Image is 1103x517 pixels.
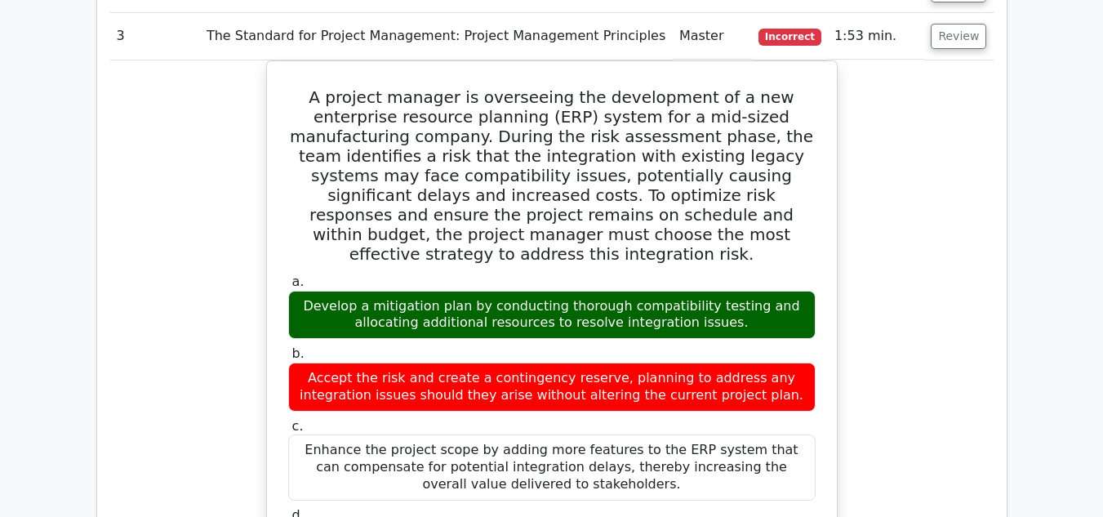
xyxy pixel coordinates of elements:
[288,435,816,500] div: Enhance the project scope by adding more features to the ERP system that can compensate for poten...
[288,363,816,412] div: Accept the risk and create a contingency reserve, planning to address any integration issues shou...
[110,13,200,60] td: 3
[292,418,304,434] span: c.
[292,345,305,361] span: b.
[673,13,752,60] td: Master
[200,13,673,60] td: The Standard for Project Management: Project Management Principles
[828,13,924,60] td: 1:53 min.
[758,29,821,45] span: Incorrect
[287,87,817,264] h5: A project manager is overseeing the development of a new enterprise resource planning (ERP) syste...
[292,274,305,289] span: a.
[288,291,816,340] div: Develop a mitigation plan by conducting thorough compatibility testing and allocating additional ...
[931,24,986,49] button: Review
